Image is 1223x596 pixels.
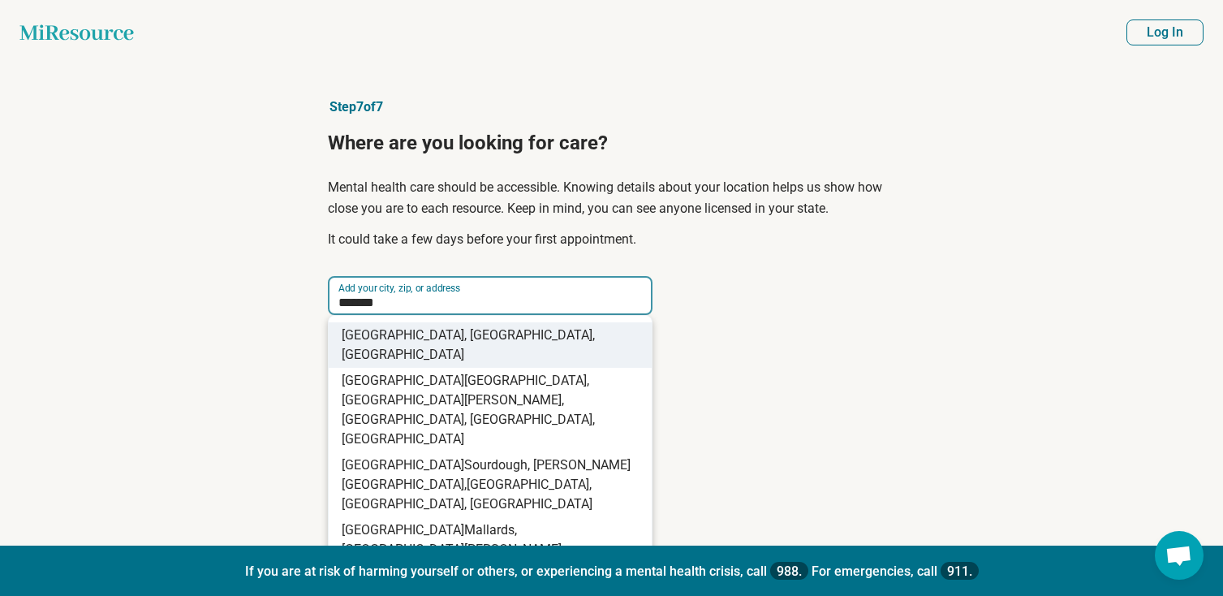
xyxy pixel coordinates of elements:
[342,327,595,362] span: , [GEOGRAPHIC_DATA], [GEOGRAPHIC_DATA]
[342,457,631,492] span: Sourdough, [PERSON_NAME][GEOGRAPHIC_DATA],
[342,522,464,538] span: [GEOGRAPHIC_DATA]
[328,229,896,250] p: It could take a few days before your first appointment.
[342,412,595,447] span: , [GEOGRAPHIC_DATA], [GEOGRAPHIC_DATA]
[467,477,589,492] span: [GEOGRAPHIC_DATA]
[342,327,464,343] span: [GEOGRAPHIC_DATA]
[1126,19,1204,45] button: Log In
[342,373,464,388] span: [GEOGRAPHIC_DATA]
[770,561,808,580] a: 988.
[328,130,896,158] h1: Where are you looking for care?
[328,97,896,117] p: Step 7 of 7
[342,412,464,427] span: [GEOGRAPHIC_DATA]
[342,477,592,512] span: , [GEOGRAPHIC_DATA], [GEOGRAPHIC_DATA]
[941,561,979,580] a: 911.
[342,373,589,408] span: [GEOGRAPHIC_DATA], [GEOGRAPHIC_DATA][PERSON_NAME],
[328,177,896,219] p: Mental health care should be accessible. Knowing details about your location helps us show how cl...
[342,457,464,473] span: [GEOGRAPHIC_DATA]
[16,561,1207,580] p: If you are at risk of harming yourself or others, or experiencing a mental health crisis, call Fo...
[1155,531,1204,580] a: Open chat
